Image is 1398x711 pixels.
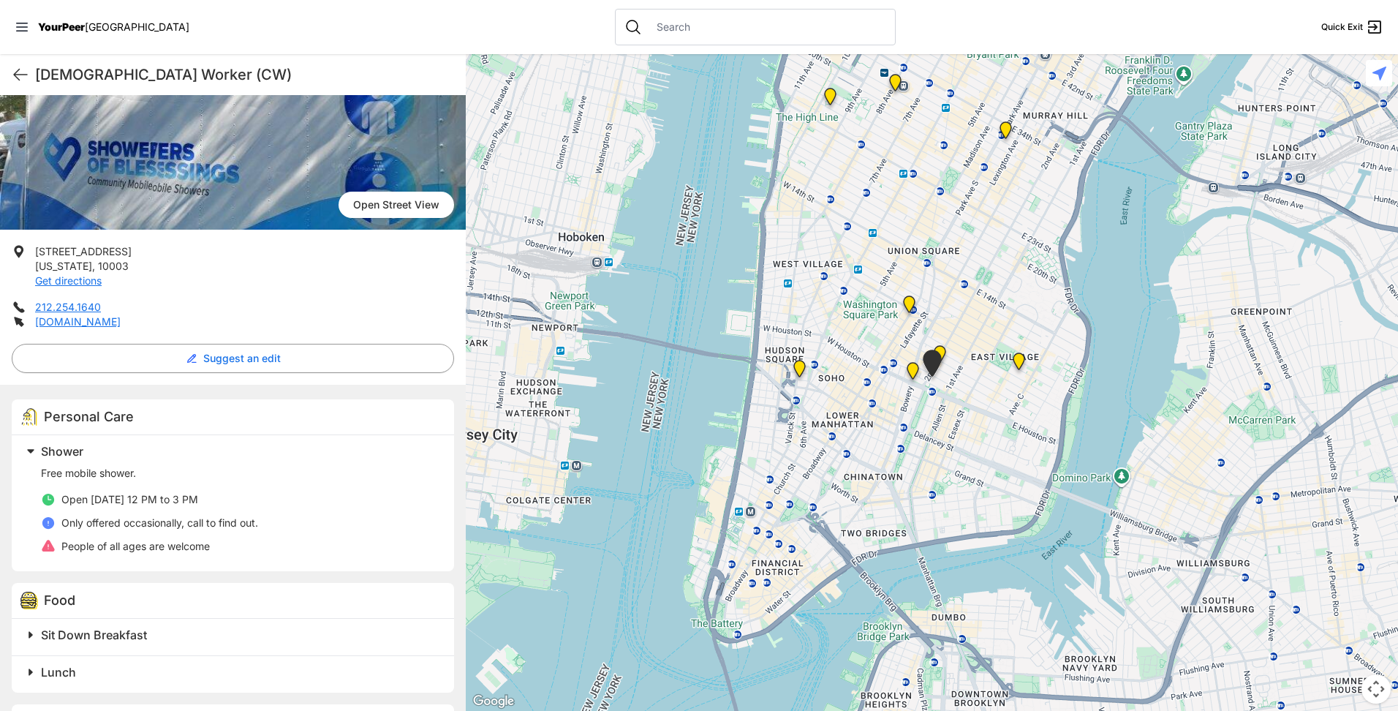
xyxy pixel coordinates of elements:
a: 212.254.1640 [35,301,101,313]
div: Main Location, SoHo, DYCD Youth Drop-in Center [790,360,809,383]
button: Map camera controls [1361,674,1391,704]
span: People of all ages are welcome [61,540,210,552]
span: [STREET_ADDRESS] [35,245,132,257]
a: [DOMAIN_NAME] [35,315,121,328]
img: Google [469,692,518,711]
span: YourPeer [38,20,85,33]
span: [US_STATE] [35,260,92,272]
div: Mainchance Adult Drop-in Center [997,121,1015,145]
h1: [DEMOGRAPHIC_DATA] Worker (CW) [35,64,454,85]
a: YourPeer[GEOGRAPHIC_DATA] [38,23,189,31]
a: Get directions [35,274,102,287]
p: Free mobile shower. [41,466,437,481]
span: , [92,260,95,272]
input: Search [648,20,886,34]
a: Quick Exit [1321,18,1383,36]
span: Food [44,592,75,608]
span: 10003 [98,260,129,272]
span: Suggest an edit [203,351,281,366]
span: [GEOGRAPHIC_DATA] [85,20,189,33]
p: Only offered occasionally, call to find out. [61,516,258,530]
div: Antonio Olivieri Drop-in Center [886,74,904,97]
span: Shower [41,444,83,459]
span: Personal Care [44,409,134,424]
span: Quick Exit [1321,21,1363,33]
a: Open Street View [339,192,454,218]
span: Sit Down Breakfast [41,628,147,642]
div: Bowery Campus [904,362,922,385]
div: Manhattan [1010,353,1028,376]
button: Suggest an edit [12,344,454,373]
div: St. Joseph House [920,350,945,383]
div: Harvey Milk High School [900,296,918,319]
span: Open [DATE] 12 PM to 3 PM [61,493,198,505]
span: Lunch [41,665,76,680]
div: Maryhouse [931,345,949,369]
a: Open this area in Google Maps (opens a new window) [469,692,518,711]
